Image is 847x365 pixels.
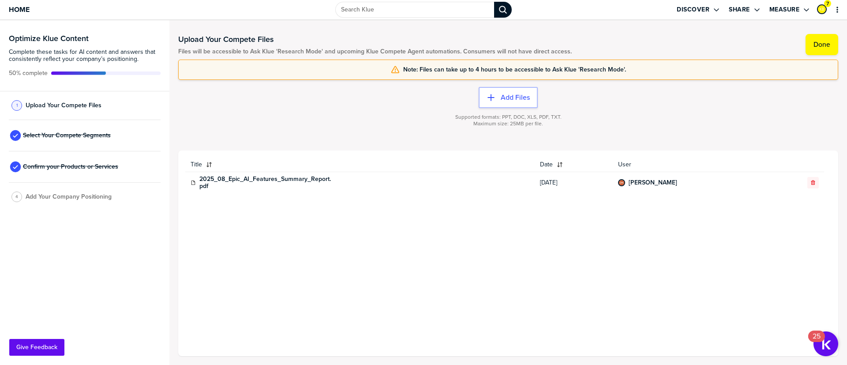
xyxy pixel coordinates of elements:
div: Kiranbabu Babu [817,4,827,14]
div: Daniel Wright [618,179,625,186]
span: User [618,161,768,168]
span: 7 [826,0,829,7]
a: 2025_08_Epic_AI_Features_Summary_Report.pdf [199,176,332,190]
button: Give Feedback [9,339,64,356]
label: Discover [677,6,709,14]
span: Title [191,161,202,168]
a: [PERSON_NAME] [629,179,677,186]
label: Share [729,6,750,14]
div: 25 [813,336,821,348]
span: Add Your Company Positioning [26,193,112,200]
label: Done [813,40,830,49]
span: Supported formats: PPT, DOC, XLS, PDF, TXT. [455,114,562,120]
span: Select Your Compete Segments [23,132,111,139]
h3: Optimize Klue Content [9,34,161,42]
span: Complete these tasks for AI content and answers that consistently reflect your company’s position... [9,49,161,63]
span: Active [9,70,48,77]
span: Confirm your Products or Services [23,163,118,170]
img: 3b79468a4a4e9afdfa9ca0580c2a72e0-sml.png [619,180,624,185]
span: Date [540,161,553,168]
span: 1 [16,102,18,109]
span: 4 [15,193,18,200]
input: Search Klue [335,2,494,18]
span: Maximum size: 25MB per file. [473,120,543,127]
label: Add Files [501,93,530,102]
button: Open Resource Center, 25 new notifications [813,331,838,356]
img: 552e032844afc2450db752c4aba18f17-sml.png [818,5,826,13]
label: Measure [769,6,800,14]
span: Files will be accessible to Ask Klue 'Research Mode' and upcoming Klue Compete Agent automations.... [178,48,572,55]
span: Upload Your Compete Files [26,102,101,109]
h1: Upload Your Compete Files [178,34,572,45]
span: Note: Files can take up to 4 hours to be accessible to Ask Klue 'Research Mode'. [403,66,626,73]
span: [DATE] [540,179,607,186]
a: Edit Profile [816,4,828,15]
span: Home [9,6,30,13]
div: Search Klue [494,2,512,18]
